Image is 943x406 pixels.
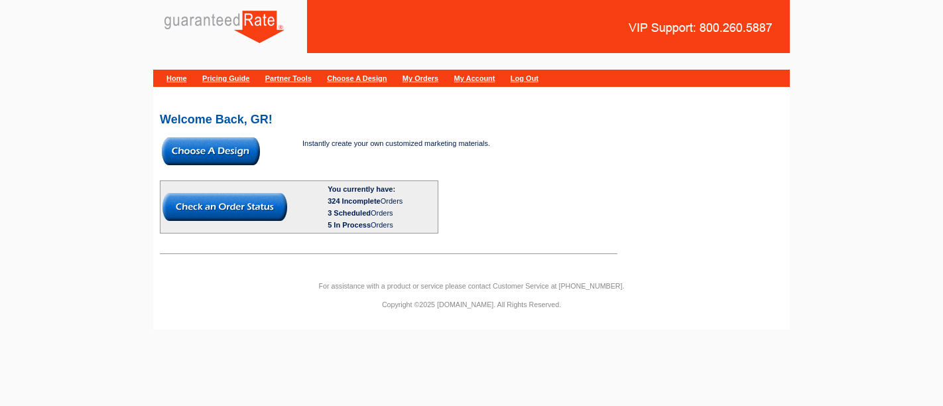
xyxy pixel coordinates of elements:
[153,280,790,292] p: For assistance with a product or service please contact Customer Service at [PHONE_NUMBER].
[328,221,371,229] span: 5 In Process
[327,74,387,82] a: Choose A Design
[328,197,380,205] span: 324 Incomplete
[328,185,395,193] b: You currently have:
[454,74,495,82] a: My Account
[153,299,790,310] p: Copyright ©2025 [DOMAIN_NAME]. All Rights Reserved.
[302,139,490,147] span: Instantly create your own customized marketing materials.
[166,74,187,82] a: Home
[265,74,312,82] a: Partner Tools
[511,74,538,82] a: Log Out
[162,193,287,221] img: button-check-order-status.gif
[403,74,438,82] a: My Orders
[202,74,250,82] a: Pricing Guide
[162,137,260,165] img: button-choose-design.gif
[160,113,783,125] h2: Welcome Back, GR!
[328,209,371,217] span: 3 Scheduled
[328,195,436,231] div: Orders Orders Orders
